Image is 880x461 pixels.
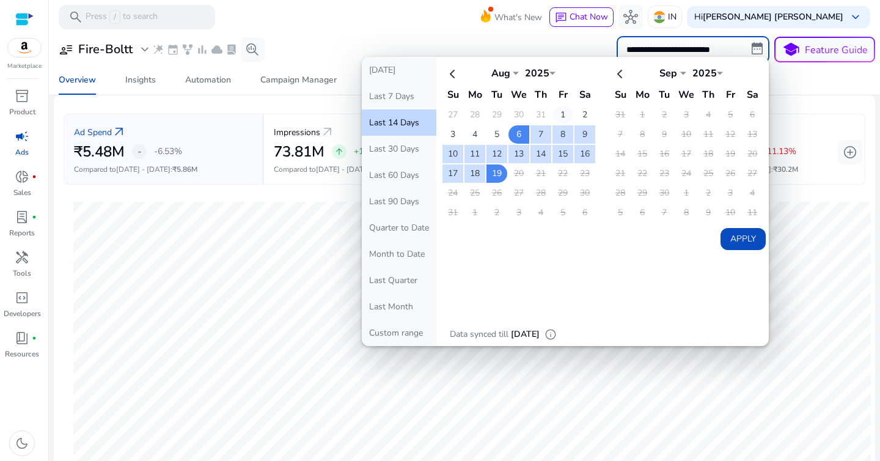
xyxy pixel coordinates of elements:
a: arrow_outward [112,125,127,139]
span: ₹30.2M [773,164,798,174]
button: search_insights [240,37,265,62]
p: Data synced till [450,328,508,341]
p: Developers [4,308,41,319]
span: cloud [211,43,223,56]
span: hub [623,10,638,24]
p: Tools [13,268,31,279]
button: Quarter to Date [362,215,436,241]
span: info [544,328,557,341]
p: Press to search [86,10,158,24]
span: inventory_2 [15,89,29,103]
span: fiber_manual_record [32,215,37,219]
h2: ₹5.48M [74,143,125,161]
p: Compared to : [74,164,252,175]
button: schoolFeature Guide [774,37,875,62]
span: event [167,43,179,56]
span: donut_small [15,169,29,184]
div: Aug [482,67,519,80]
span: search [68,10,83,24]
p: Ads [15,147,29,158]
span: lab_profile [15,210,29,224]
p: Marketplace [7,62,42,71]
span: [DATE] - [DATE] [316,164,370,174]
p: +1.93% [354,147,383,156]
span: keyboard_arrow_down [848,10,863,24]
a: arrow_outward [320,125,335,139]
p: Compared to : [274,164,453,175]
button: Last Quarter [362,267,436,293]
button: Last 90 Days [362,188,436,215]
button: chatChat Now [549,7,614,27]
p: Hi [694,13,843,21]
button: Last 30 Days [362,136,436,162]
p: Reports [9,227,35,238]
button: hub [618,5,643,29]
button: Last Month [362,293,436,320]
span: What's New [494,7,542,28]
div: Sep [650,67,686,80]
h3: Fire-Boltt [78,42,133,57]
span: family_history [182,43,194,56]
span: chat [555,12,567,24]
p: Impressions [274,126,320,139]
span: add_circle [843,145,857,160]
button: [DATE] [362,57,436,83]
button: Month to Date [362,241,436,267]
b: [PERSON_NAME] [PERSON_NAME] [703,11,843,23]
div: 2025 [686,67,723,80]
div: Overview [59,76,96,84]
span: ₹5.86M [172,164,197,174]
button: add_circle [838,140,862,164]
span: handyman [15,250,29,265]
p: Ad Spend [74,126,112,139]
span: - [137,144,142,159]
button: Last 60 Days [362,162,436,188]
img: amazon.svg [8,39,41,57]
span: lab_profile [226,43,238,56]
span: arrow_upward [334,147,344,157]
span: search_insights [245,42,260,57]
span: [DATE] - [DATE] [116,164,170,174]
span: user_attributes [59,42,73,57]
p: Resources [5,349,39,360]
button: Last 7 Days [362,83,436,109]
p: Product [9,106,35,117]
button: Apply [721,228,766,250]
img: in.svg [653,11,665,23]
div: Campaign Manager [260,76,337,84]
p: IN [668,6,676,28]
span: bar_chart [196,43,208,56]
h2: 73.81M [274,143,324,161]
p: Sales [13,187,31,198]
button: Last 14 Days [362,109,436,136]
p: -11.13% [763,147,796,156]
button: Custom range [362,320,436,346]
span: campaign [15,129,29,144]
span: wand_stars [152,43,164,56]
span: school [782,41,800,59]
span: code_blocks [15,290,29,305]
span: Chat Now [570,11,608,23]
span: dark_mode [15,436,29,451]
span: expand_more [137,42,152,57]
div: 2025 [519,67,555,80]
span: fiber_manual_record [32,174,37,179]
p: [DATE] [511,328,540,341]
div: Automation [185,76,231,84]
p: Feature Guide [805,43,868,57]
span: / [109,10,120,24]
div: Insights [125,76,156,84]
span: book_4 [15,331,29,345]
span: fiber_manual_record [32,336,37,341]
p: -6.53% [154,147,182,156]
